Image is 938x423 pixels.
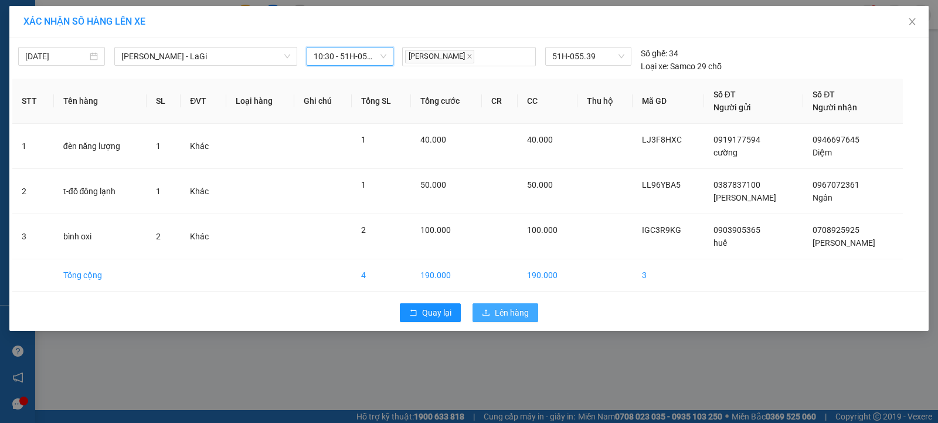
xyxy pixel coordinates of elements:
[409,309,417,318] span: rollback
[813,193,832,202] span: Ngân
[467,53,473,59] span: close
[156,141,161,151] span: 1
[411,259,482,292] td: 190.000
[411,79,482,124] th: Tổng cước
[527,180,553,189] span: 50.000
[641,60,722,73] div: Samco 29 chỗ
[495,306,529,319] span: Lên hàng
[641,60,668,73] span: Loại xe:
[181,79,226,124] th: ĐVT
[813,103,857,112] span: Người nhận
[294,79,352,124] th: Ghi chú
[713,238,727,248] span: huế
[12,124,54,169] td: 1
[54,79,147,124] th: Tên hàng
[12,79,54,124] th: STT
[422,306,451,319] span: Quay lại
[713,193,776,202] span: [PERSON_NAME]
[813,90,835,99] span: Số ĐT
[552,48,624,65] span: 51H-055.39
[713,148,738,157] span: cường
[813,180,859,189] span: 0967072361
[713,225,760,235] span: 0903905365
[473,303,538,322] button: uploadLên hàng
[156,232,161,241] span: 2
[121,48,290,65] span: Hồ Chí Minh - LaGi
[156,187,161,196] span: 1
[314,48,386,65] span: 10:30 - 51H-055.39
[813,238,875,248] span: [PERSON_NAME]
[352,79,411,124] th: Tổng SL
[633,79,704,124] th: Mã GD
[577,79,633,124] th: Thu hộ
[405,50,474,63] span: [PERSON_NAME]
[226,79,294,124] th: Loại hàng
[713,180,760,189] span: 0387837100
[54,169,147,214] td: t-đồ đông lạnh
[400,303,461,322] button: rollbackQuay lại
[25,50,87,63] input: 15/09/2025
[361,135,366,144] span: 1
[181,169,226,214] td: Khác
[361,225,366,235] span: 2
[23,16,145,27] span: XÁC NHẬN SỐ HÀNG LÊN XE
[641,47,678,60] div: 34
[527,225,558,235] span: 100.000
[12,214,54,259] td: 3
[908,17,917,26] span: close
[642,225,681,235] span: IGC3R9KG
[518,259,577,292] td: 190.000
[54,214,147,259] td: bình oxi
[642,135,682,144] span: LJ3F8HXC
[420,225,451,235] span: 100.000
[713,103,751,112] span: Người gửi
[181,214,226,259] td: Khác
[641,47,667,60] span: Số ghế:
[284,53,291,60] span: down
[713,135,760,144] span: 0919177594
[896,6,929,39] button: Close
[12,169,54,214] td: 2
[813,135,859,144] span: 0946697645
[420,180,446,189] span: 50.000
[813,148,832,157] span: Diệm
[352,259,411,292] td: 4
[147,79,181,124] th: SL
[361,180,366,189] span: 1
[813,225,859,235] span: 0708925925
[642,180,681,189] span: LL96YBA5
[181,124,226,169] td: Khác
[482,79,518,124] th: CR
[482,309,490,318] span: upload
[420,135,446,144] span: 40.000
[713,90,736,99] span: Số ĐT
[527,135,553,144] span: 40.000
[518,79,577,124] th: CC
[54,124,147,169] td: đèn năng lượng
[633,259,704,292] td: 3
[54,259,147,292] td: Tổng cộng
